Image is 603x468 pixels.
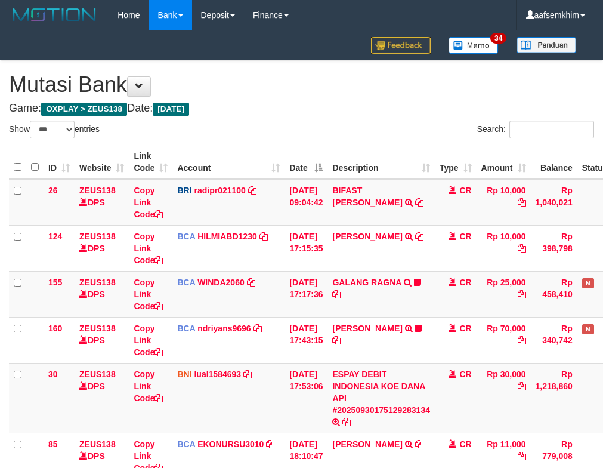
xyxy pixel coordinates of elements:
[79,324,116,333] a: ZEUS138
[531,225,577,271] td: Rp 398,798
[459,278,471,287] span: CR
[48,278,62,287] span: 155
[285,225,327,271] td: [DATE] 17:15:35
[459,370,471,379] span: CR
[197,324,251,333] a: ndriyans9696
[477,179,531,226] td: Rp 10,000
[449,37,499,54] img: Button%20Memo.svg
[134,232,163,265] a: Copy Link Code
[332,370,430,415] a: ESPAY DEBIT INDONESIA KOE DANA API #20250930175129283134
[531,271,577,317] td: Rp 458,410
[285,317,327,363] td: [DATE] 17:43:15
[332,290,341,299] a: Copy GALANG RAGNA to clipboard
[75,271,129,317] td: DPS
[75,145,129,179] th: Website: activate to sort column ascending
[531,179,577,226] td: Rp 1,040,021
[41,103,127,116] span: OXPLAY > ZEUS138
[259,232,268,241] a: Copy HILMIABD1230 to clipboard
[79,278,116,287] a: ZEUS138
[518,381,526,391] a: Copy Rp 30,000 to clipboard
[48,232,62,241] span: 124
[30,121,75,138] select: Showentries
[327,145,435,179] th: Description: activate to sort column ascending
[517,37,576,53] img: panduan.png
[134,278,163,311] a: Copy Link Code
[48,324,62,333] span: 160
[477,145,531,179] th: Amount: activate to sort column ascending
[459,324,471,333] span: CR
[459,232,471,241] span: CR
[342,417,351,427] a: Copy ESPAY DEBIT INDONESIA KOE DANA API #20250930175129283134 to clipboard
[177,370,191,379] span: BNI
[79,439,116,449] a: ZEUS138
[518,451,526,461] a: Copy Rp 11,000 to clipboard
[435,145,477,179] th: Type: activate to sort column ascending
[197,278,245,287] a: WINDA2060
[415,232,423,241] a: Copy DEDY WAHYUDI to clipboard
[332,324,402,333] a: [PERSON_NAME]
[518,244,526,253] a: Copy Rp 10,000 to clipboard
[582,324,594,334] span: Has Note
[177,324,195,333] span: BCA
[75,317,129,363] td: DPS
[197,232,257,241] a: HILMIABD1230
[285,179,327,226] td: [DATE] 09:04:42
[518,335,526,345] a: Copy Rp 70,000 to clipboard
[509,121,594,138] input: Search:
[285,363,327,433] td: [DATE] 17:53:06
[518,290,526,299] a: Copy Rp 25,000 to clipboard
[9,103,594,115] h4: Game: Date:
[477,317,531,363] td: Rp 70,000
[531,317,577,363] td: Rp 340,742
[243,370,252,379] a: Copy lual1584693 to clipboard
[177,232,195,241] span: BCA
[266,439,274,449] a: Copy EKONURSU3010 to clipboard
[79,186,116,195] a: ZEUS138
[477,363,531,433] td: Rp 30,000
[285,145,327,179] th: Date: activate to sort column descending
[194,186,245,195] a: radipr021100
[172,145,285,179] th: Account: activate to sort column ascending
[48,186,58,195] span: 26
[129,145,172,179] th: Link Code: activate to sort column ascending
[477,271,531,317] td: Rp 25,000
[490,33,506,44] span: 34
[371,37,431,54] img: Feedback.jpg
[248,186,256,195] a: Copy radipr021100 to clipboard
[440,30,508,60] a: 34
[531,363,577,433] td: Rp 1,218,860
[247,278,255,287] a: Copy WINDA2060 to clipboard
[177,186,191,195] span: BRI
[48,370,58,379] span: 30
[253,324,262,333] a: Copy ndriyans9696 to clipboard
[9,73,594,97] h1: Mutasi Bank
[332,439,402,449] a: [PERSON_NAME]
[177,278,195,287] span: BCA
[332,335,341,345] a: Copy HERU SANTOSO to clipboard
[48,439,58,449] span: 85
[9,121,100,138] label: Show entries
[332,278,401,287] a: GALANG RAGNA
[197,439,264,449] a: EKONURSU3010
[177,439,195,449] span: BCA
[79,370,116,379] a: ZEUS138
[9,6,100,24] img: MOTION_logo.png
[518,198,526,207] a: Copy Rp 10,000 to clipboard
[44,145,75,179] th: ID: activate to sort column ascending
[459,439,471,449] span: CR
[332,232,402,241] a: [PERSON_NAME]
[415,439,423,449] a: Copy ISMAIL to clipboard
[153,103,189,116] span: [DATE]
[75,225,129,271] td: DPS
[134,324,163,357] a: Copy Link Code
[134,370,163,403] a: Copy Link Code
[477,121,594,138] label: Search:
[459,186,471,195] span: CR
[477,225,531,271] td: Rp 10,000
[415,198,423,207] a: Copy BIFAST ERIKA S PAUN to clipboard
[332,186,402,207] a: BIFAST [PERSON_NAME]
[582,278,594,288] span: Has Note
[194,370,241,379] a: lual1584693
[531,145,577,179] th: Balance
[75,363,129,433] td: DPS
